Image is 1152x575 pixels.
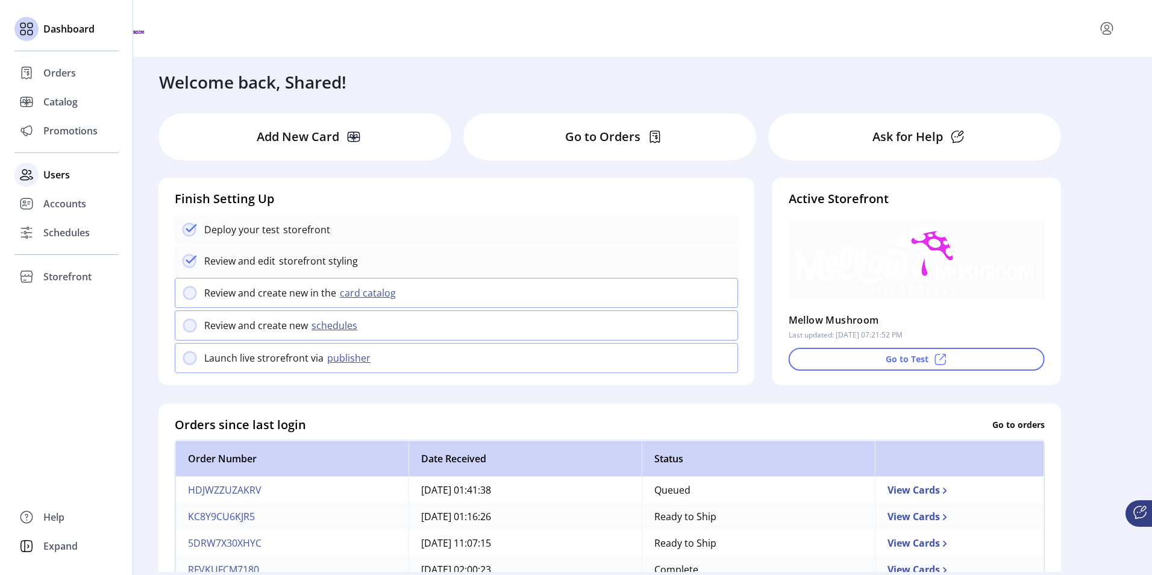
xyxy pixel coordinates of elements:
[175,503,409,529] td: KC8Y9CU6KJR5
[642,476,875,503] td: Queued
[43,66,76,80] span: Orders
[159,69,346,95] h3: Welcome back, Shared!
[324,351,378,365] button: publisher
[409,503,642,529] td: [DATE] 01:16:26
[1097,19,1116,38] button: menu
[175,415,306,433] h4: Orders since last login
[204,318,308,333] p: Review and create new
[280,222,330,237] p: storefront
[204,351,324,365] p: Launch live strorefront via
[409,476,642,503] td: [DATE] 01:41:38
[565,128,640,146] p: Go to Orders
[175,529,409,556] td: 5DRW7X30XHYC
[43,22,95,36] span: Dashboard
[43,510,64,524] span: Help
[642,529,875,556] td: Ready to Ship
[789,310,879,330] p: Mellow Mushroom
[336,286,403,300] button: card catalog
[175,440,409,476] th: Order Number
[409,529,642,556] td: [DATE] 11:07:15
[43,196,86,211] span: Accounts
[175,190,738,208] h4: Finish Setting Up
[875,529,1044,556] td: View Cards
[875,476,1044,503] td: View Cards
[875,503,1044,529] td: View Cards
[175,476,409,503] td: HDJWZZUZAKRV
[204,222,280,237] p: Deploy your test
[308,318,365,333] button: schedules
[409,440,642,476] th: Date Received
[642,440,875,476] th: Status
[992,418,1045,431] p: Go to orders
[43,225,90,240] span: Schedules
[204,286,336,300] p: Review and create new in the
[275,254,358,268] p: storefront styling
[872,128,943,146] p: Ask for Help
[257,128,339,146] p: Add New Card
[204,254,275,268] p: Review and edit
[789,348,1045,371] button: Go to Test
[789,330,903,341] p: Last updated: [DATE] 07:21:52 PM
[43,269,92,284] span: Storefront
[43,95,78,109] span: Catalog
[642,503,875,529] td: Ready to Ship
[789,190,1045,208] h4: Active Storefront
[43,539,78,553] span: Expand
[43,124,98,138] span: Promotions
[43,168,70,182] span: Users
